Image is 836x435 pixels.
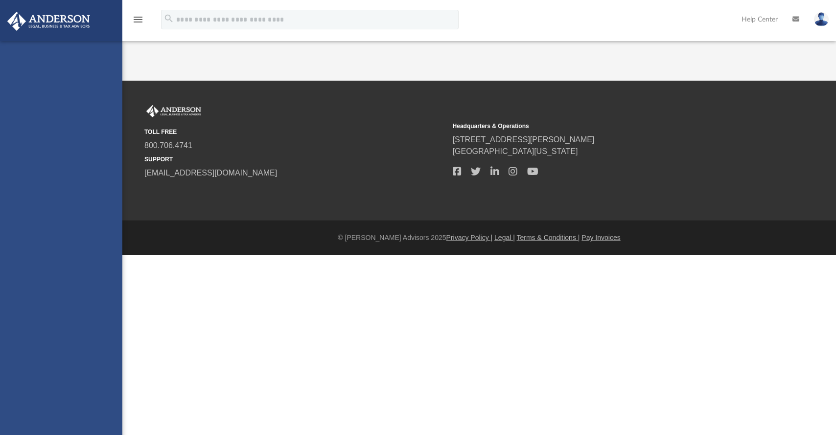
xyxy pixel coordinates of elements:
[581,234,620,241] a: Pay Invoices
[144,155,446,164] small: SUPPORT
[144,128,446,136] small: TOLL FREE
[132,14,144,25] i: menu
[132,19,144,25] a: menu
[494,234,515,241] a: Legal |
[453,135,595,144] a: [STREET_ADDRESS][PERSON_NAME]
[122,233,836,243] div: © [PERSON_NAME] Advisors 2025
[814,12,829,26] img: User Pic
[446,234,493,241] a: Privacy Policy |
[453,122,754,130] small: Headquarters & Operations
[453,147,578,155] a: [GEOGRAPHIC_DATA][US_STATE]
[144,169,277,177] a: [EMAIL_ADDRESS][DOMAIN_NAME]
[144,105,203,118] img: Anderson Advisors Platinum Portal
[163,13,174,24] i: search
[517,234,580,241] a: Terms & Conditions |
[4,12,93,31] img: Anderson Advisors Platinum Portal
[144,141,192,150] a: 800.706.4741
